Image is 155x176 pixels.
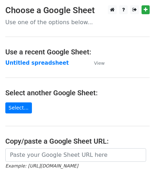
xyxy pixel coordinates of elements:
[5,48,150,56] h4: Use a recent Google Sheet:
[94,60,105,66] small: View
[5,5,150,16] h3: Choose a Google Sheet
[5,102,32,113] a: Select...
[5,18,150,26] p: Use one of the options below...
[5,163,78,169] small: Example: [URL][DOMAIN_NAME]
[5,137,150,145] h4: Copy/paste a Google Sheet URL:
[87,60,105,66] a: View
[5,148,146,162] input: Paste your Google Sheet URL here
[5,89,150,97] h4: Select another Google Sheet:
[5,60,69,66] a: Untitled spreadsheet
